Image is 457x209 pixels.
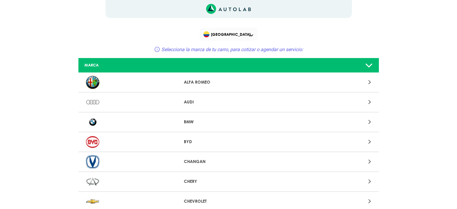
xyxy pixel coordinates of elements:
[184,79,273,85] p: ALFA ROMEO
[80,62,179,68] div: MARCA
[86,135,99,149] img: BYD
[86,76,99,89] img: ALFA ROMEO
[184,139,273,145] p: BYD
[161,47,303,52] span: Selecciona la marca de tu carro, para cotizar o agendar un servicio:
[184,158,273,165] p: CHANGAN
[86,155,99,168] img: CHANGAN
[78,58,379,73] a: MARCA
[86,115,99,129] img: BMW
[184,178,273,185] p: CHERY
[86,175,99,188] img: CHERY
[184,198,273,204] p: CHEVROLET
[200,28,257,41] div: Flag of COLOMBIA[GEOGRAPHIC_DATA]
[86,96,99,109] img: AUDI
[203,31,209,37] img: Flag of COLOMBIA
[184,99,273,105] p: AUDI
[86,195,99,208] img: CHEVROLET
[206,6,251,11] a: Link al sitio de autolab
[203,30,255,38] span: [GEOGRAPHIC_DATA]
[184,119,273,125] p: BMW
